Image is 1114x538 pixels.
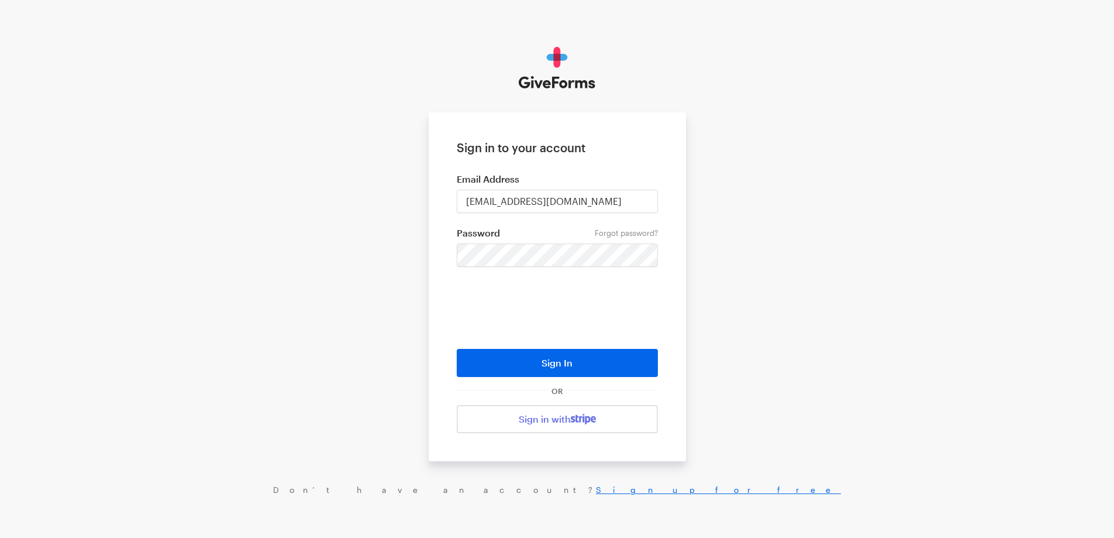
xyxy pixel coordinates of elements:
label: Email Address [457,173,658,185]
iframe: reCAPTCHA [468,285,646,330]
a: Forgot password? [595,228,658,238]
img: stripe-07469f1003232ad58a8838275b02f7af1ac9ba95304e10fa954b414cd571f63b.svg [571,414,596,424]
a: Sign up for free [596,485,841,495]
div: Don’t have an account? [12,485,1102,495]
img: GiveForms [519,47,595,89]
a: Sign in with [457,405,658,433]
label: Password [457,227,658,239]
span: OR [549,386,565,396]
button: Sign In [457,349,658,377]
h1: Sign in to your account [457,141,658,155]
